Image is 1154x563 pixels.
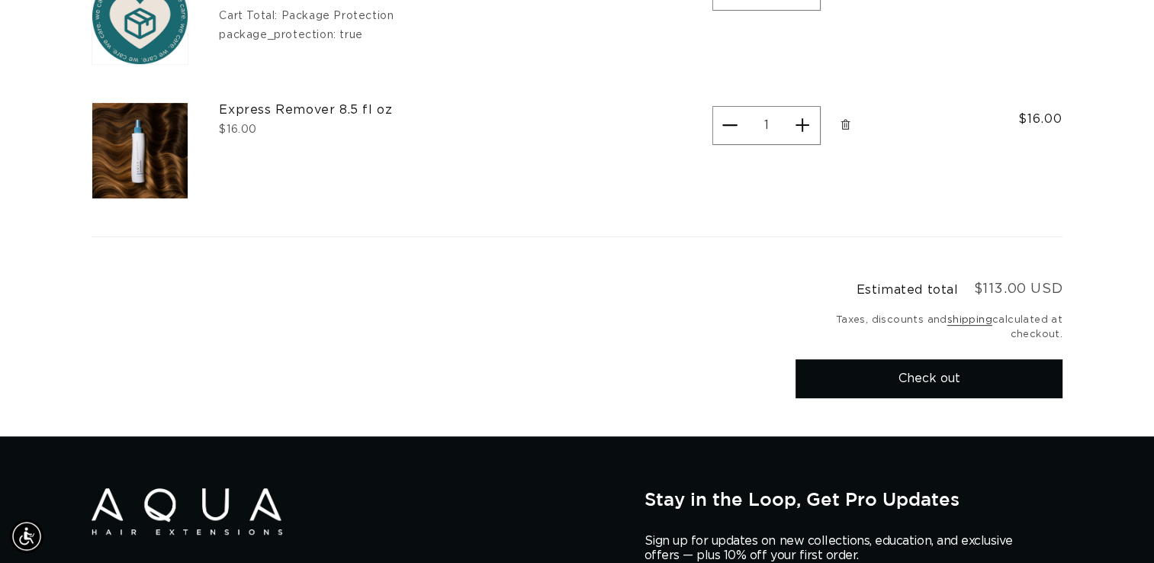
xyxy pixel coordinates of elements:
small: Taxes, discounts and calculated at checkout. [796,313,1062,343]
p: $113.00 USD [973,282,1062,296]
p: Sign up for updates on new collections, education, and exclusive offers — plus 10% off your first... [644,534,1025,563]
h2: Estimated total [856,284,958,296]
iframe: Chat Widget [1078,490,1154,563]
span: $16.00 [978,110,1062,128]
dt: package_protection: [219,30,336,40]
dt: Cart Total: [219,11,278,21]
button: Check out [796,359,1062,398]
a: Remove Express Remover 8.5 fl oz [832,102,859,148]
a: shipping [947,315,992,325]
div: $16.00 [219,122,448,138]
a: Express Remover 8.5 fl oz [219,102,448,118]
img: Aqua Hair Extensions [92,488,282,535]
dd: Package Protection [281,11,394,21]
div: Accessibility Menu [10,520,43,553]
input: Quantity for Express Remover 8.5 fl oz [747,106,786,145]
h2: Stay in the Loop, Get Pro Updates [644,488,1062,510]
dd: true [339,30,362,40]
